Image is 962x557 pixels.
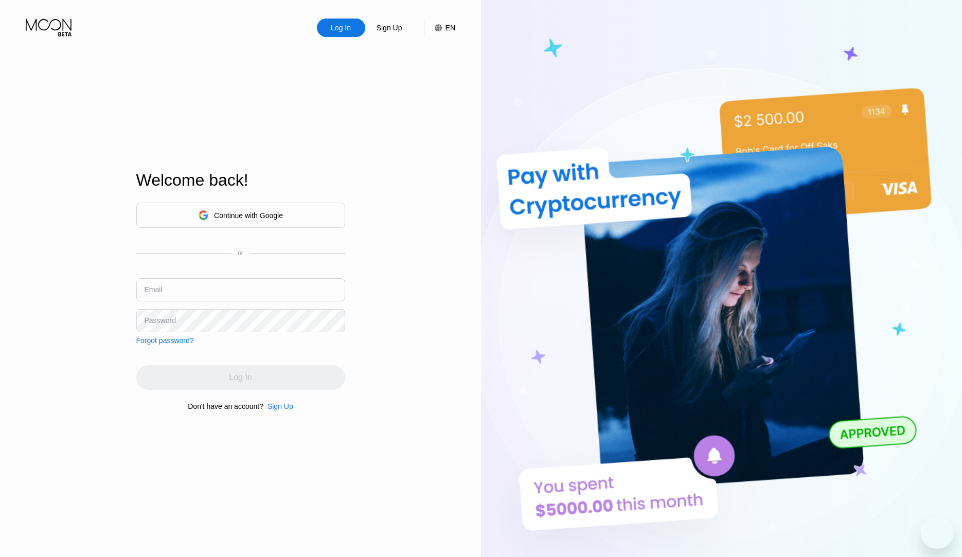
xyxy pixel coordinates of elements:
div: Forgot password? [136,336,194,345]
div: EN [424,19,455,37]
div: or [238,249,243,257]
div: Log In [330,23,352,33]
iframe: Button to launch messaging window [921,516,954,549]
div: EN [446,24,455,32]
div: Don't have an account? [188,402,263,410]
div: Log In [317,19,365,37]
div: Sign Up [263,402,293,410]
div: Continue with Google [136,203,345,228]
div: Sign Up [376,23,403,33]
div: Password [145,316,176,325]
div: Email [145,285,163,294]
div: Sign Up [365,19,414,37]
div: Sign Up [268,402,293,410]
div: Continue with Google [214,211,283,220]
div: Welcome back! [136,171,345,190]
